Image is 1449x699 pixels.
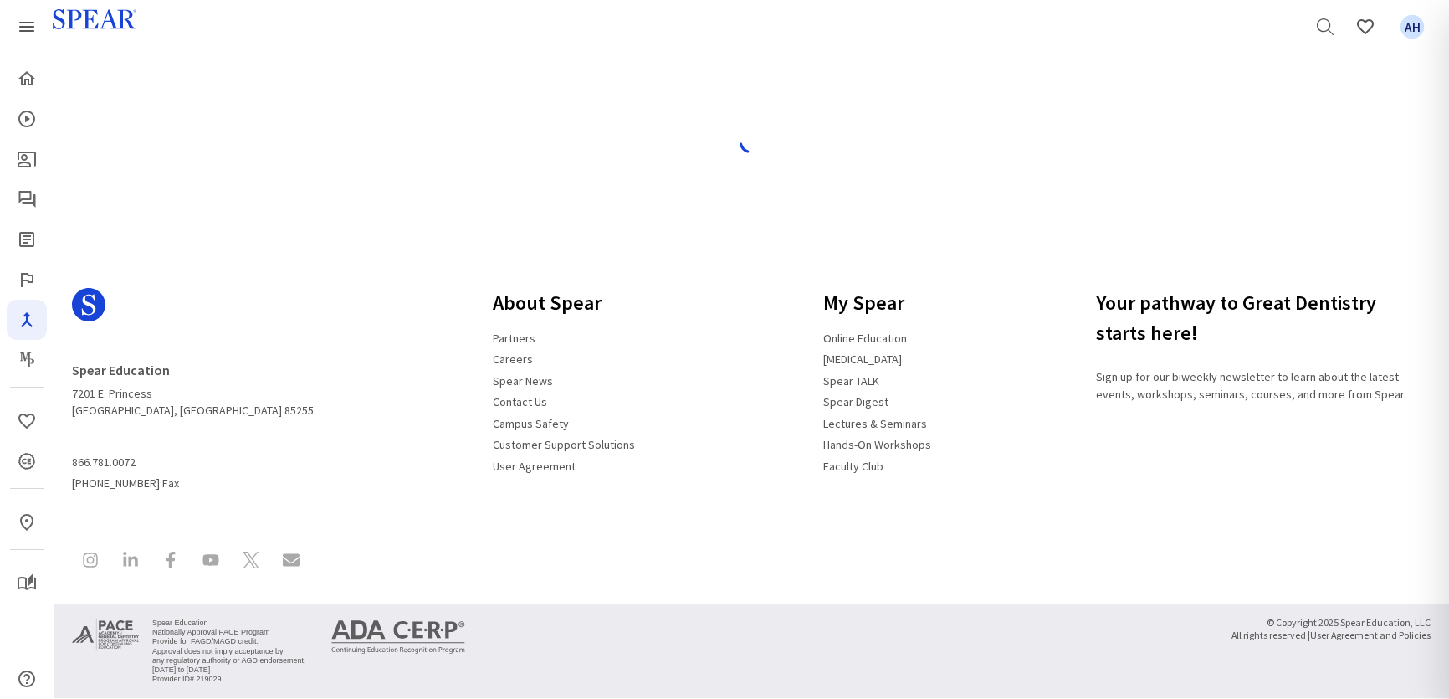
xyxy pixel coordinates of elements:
[483,367,563,395] a: Spear News
[1392,7,1432,47] a: Favorites
[152,619,306,628] li: Spear Education
[1310,625,1431,645] a: User Agreement and Policies
[7,7,47,47] a: Spear Products
[72,542,109,583] a: Spear Education on Instagram
[152,656,306,666] li: any regulatory authority or AGD endorsement.
[483,281,645,325] h3: About Spear
[233,542,269,583] a: Spear Education on X
[152,666,306,675] li: [DATE] to [DATE]
[7,219,47,260] a: Spear Digest
[72,288,105,321] svg: Spear Logo
[483,324,545,352] a: Partners
[7,502,47,542] a: In-Person & Virtual
[483,345,543,373] a: Careers
[273,542,310,583] a: Contact Spear Education
[738,128,765,155] img: spinner-blue.svg
[152,647,306,656] li: Approval does not imply acceptance by
[7,139,47,179] a: Patient Education
[152,637,306,646] li: Provide for FAGD/MAGD credit.
[1400,15,1425,39] span: AH
[813,388,899,416] a: Spear Digest
[483,452,586,481] a: User Agreement
[1231,617,1431,642] small: © Copyright 2025 Spear Education, LLC All rights reserved |
[1096,281,1439,355] h3: Your pathway to Great Dentistry starts here!
[7,401,47,441] a: Favorites
[152,675,306,684] li: Provider ID# 219029
[1096,368,1439,403] p: Sign up for our biweekly newsletter to learn about the latest events, workshops, seminars, course...
[72,449,146,477] a: 866.781.0072
[72,281,314,342] a: Spear Logo
[483,388,557,416] a: Contact Us
[7,300,47,340] a: Navigator Pro
[7,179,47,219] a: Spear Talk
[813,324,917,352] a: Online Education
[7,659,47,699] a: Help
[7,99,47,139] a: Courses
[83,104,1420,120] h4: Loading
[7,563,47,604] a: My Study Club
[813,345,912,373] a: [MEDICAL_DATA]
[7,340,47,380] a: Masters Program
[483,409,579,438] a: Campus Safety
[7,441,47,481] a: CE Credits
[331,620,465,654] img: ADA CERP Continuing Education Recognition Program
[813,430,941,459] a: Hands-On Workshops
[112,542,149,583] a: Spear Education on LinkedIn
[813,452,893,481] a: Faculty Club
[72,355,180,385] a: Spear Education
[72,355,314,419] address: 7201 E. Princess [GEOGRAPHIC_DATA], [GEOGRAPHIC_DATA] 85255
[1345,7,1385,47] a: Favorites
[813,281,941,325] h3: My Spear
[72,617,139,652] img: Approved PACE Program Provider
[483,430,645,459] a: Customer Support Solutions
[7,260,47,300] a: Faculty Club Elite
[813,367,889,395] a: Spear TALK
[7,59,47,99] a: Home
[192,542,229,583] a: Spear Education on YouTube
[152,628,306,637] li: Nationally Approval PACE Program
[72,449,314,491] span: [PHONE_NUMBER] Fax
[1305,7,1345,47] a: Search
[152,542,189,583] a: Spear Education on Facebook
[813,409,937,438] a: Lectures & Seminars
